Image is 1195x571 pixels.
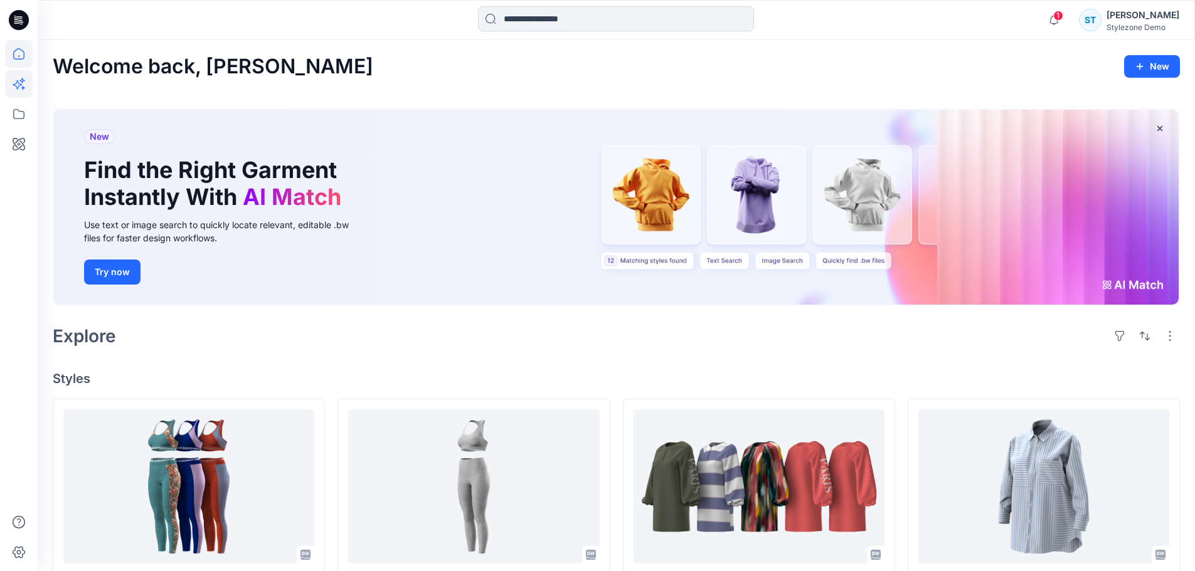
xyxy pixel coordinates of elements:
[1053,11,1063,21] span: 1
[84,157,348,211] h1: Find the Right Garment Instantly With
[634,409,884,564] a: Dress detail
[90,129,109,144] span: New
[243,183,341,211] span: AI Match
[53,371,1180,386] h4: Styles
[1124,55,1180,78] button: New
[1079,9,1102,31] div: ST
[348,409,599,564] a: Sports Bra and Leggings
[53,55,373,78] h2: Welcome back, [PERSON_NAME]
[53,326,116,346] h2: Explore
[63,409,314,564] a: Sports Bra and Leggings_AW2027
[918,409,1169,564] a: Multi directional W Shirt
[84,218,366,244] div: Use text or image search to quickly locate relevant, editable .bw files for faster design workflows.
[1107,23,1179,32] div: Stylezone Demo
[84,259,141,285] button: Try now
[1107,8,1179,23] div: [PERSON_NAME]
